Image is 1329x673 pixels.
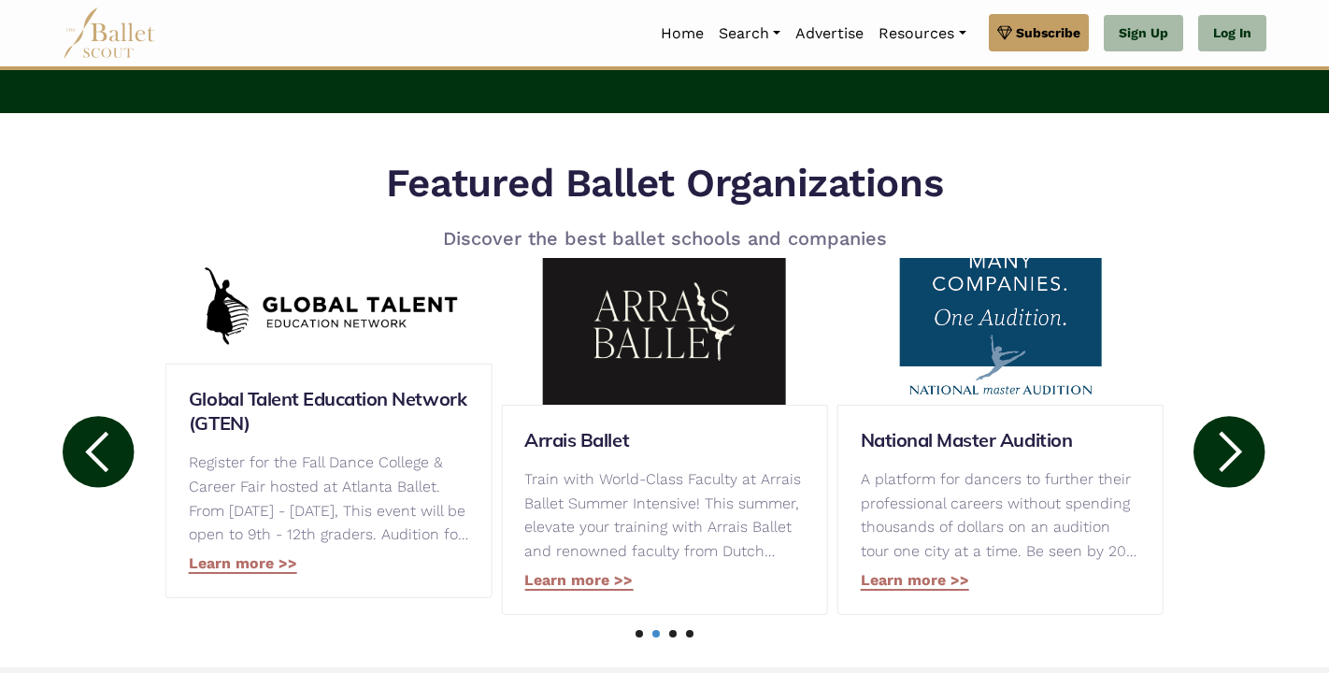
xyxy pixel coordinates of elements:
[711,14,788,53] a: Search
[1104,15,1183,52] a: Sign Up
[501,236,827,405] img: Arrais Ballet logo
[653,14,711,53] a: Home
[524,467,804,563] p: Train with World-Class Faculty at Arrais Ballet Summer Intensive! This summer, elevate your train...
[189,554,297,574] a: Learn more >>
[989,14,1089,51] a: Subscribe
[861,428,1140,452] a: National Master Audition
[788,14,871,53] a: Advertise
[652,630,660,637] a: 2
[524,571,633,591] a: Learn more >>
[1016,22,1080,43] span: Subscribe
[371,223,958,253] p: Discover the best ballet schools and companies
[871,14,973,53] a: Resources
[861,467,1140,563] p: A platform for dancers to further their professional careers without spending thousands of dollar...
[1198,15,1266,52] a: Log In
[524,428,804,452] a: Arrais Ballet
[669,630,677,637] a: 3
[686,630,693,637] a: 4
[189,387,468,436] a: Global Talent Education Network (GTEN)
[997,22,1012,43] img: gem.svg
[837,236,1164,405] img: National Master Audition logo
[636,630,643,637] a: 1
[371,158,958,209] h5: Featured Ballet Organizations
[189,451,468,546] p: Register for the Fall Dance College & Career Fair hosted at Atlanta Ballet. From [DATE] - [DATE],...
[165,253,492,364] img: Global Talent Education Network (GTEN) logo
[861,571,969,591] a: Learn more >>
